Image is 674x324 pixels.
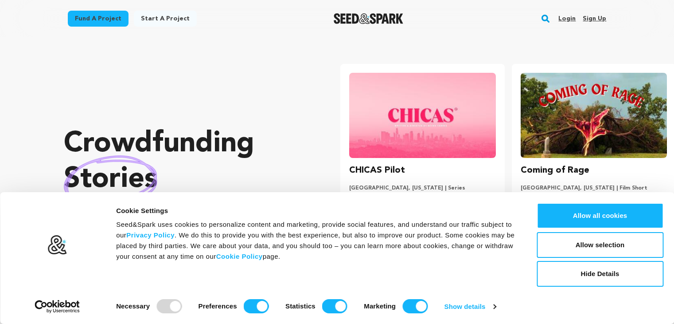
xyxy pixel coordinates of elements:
[364,302,396,310] strong: Marketing
[444,300,496,313] a: Show details
[349,185,495,192] p: [GEOGRAPHIC_DATA], [US_STATE] | Series
[116,205,517,216] div: Cookie Settings
[285,302,316,310] strong: Statistics
[64,126,305,233] p: Crowdfunding that .
[558,12,576,26] a: Login
[19,300,96,313] a: Usercentrics Cookiebot - opens in a new window
[68,11,129,27] a: Fund a project
[116,302,150,310] strong: Necessary
[537,261,663,287] button: Hide Details
[134,11,197,27] a: Start a project
[199,302,237,310] strong: Preferences
[64,155,157,204] img: hand sketched image
[583,12,606,26] a: Sign up
[537,203,663,229] button: Allow all cookies
[521,163,589,178] h3: Coming of Rage
[521,73,667,158] img: Coming of Rage image
[47,235,67,255] img: logo
[349,73,495,158] img: CHICAS Pilot image
[116,219,517,262] div: Seed&Spark uses cookies to personalize content and marketing, provide social features, and unders...
[126,231,175,239] a: Privacy Policy
[521,185,667,192] p: [GEOGRAPHIC_DATA], [US_STATE] | Film Short
[216,253,263,260] a: Cookie Policy
[334,13,403,24] img: Seed&Spark Logo Dark Mode
[537,232,663,258] button: Allow selection
[349,163,405,178] h3: CHICAS Pilot
[334,13,403,24] a: Seed&Spark Homepage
